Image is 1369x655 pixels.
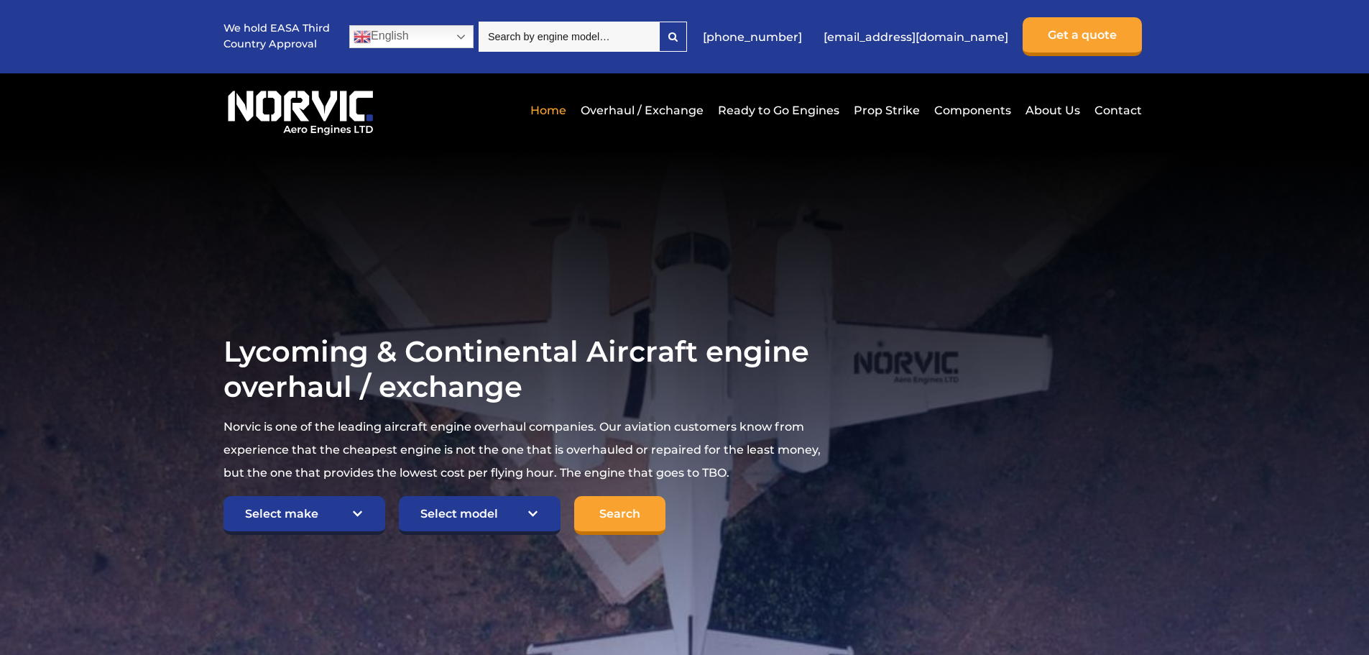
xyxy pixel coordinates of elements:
a: Contact [1091,93,1142,128]
input: Search [574,496,665,535]
a: Prop Strike [850,93,923,128]
a: Components [931,93,1015,128]
a: English [349,25,474,48]
p: Norvic is one of the leading aircraft engine overhaul companies. Our aviation customers know from... [223,416,823,485]
a: Get a quote [1023,17,1142,56]
a: [EMAIL_ADDRESS][DOMAIN_NAME] [816,19,1015,55]
input: Search by engine model… [479,22,659,52]
p: We hold EASA Third Country Approval [223,21,331,52]
a: Ready to Go Engines [714,93,843,128]
a: Home [527,93,570,128]
img: Norvic Aero Engines logo [223,84,377,136]
a: About Us [1022,93,1084,128]
img: en [354,28,371,45]
h1: Lycoming & Continental Aircraft engine overhaul / exchange [223,334,823,404]
a: [PHONE_NUMBER] [696,19,809,55]
a: Overhaul / Exchange [577,93,707,128]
